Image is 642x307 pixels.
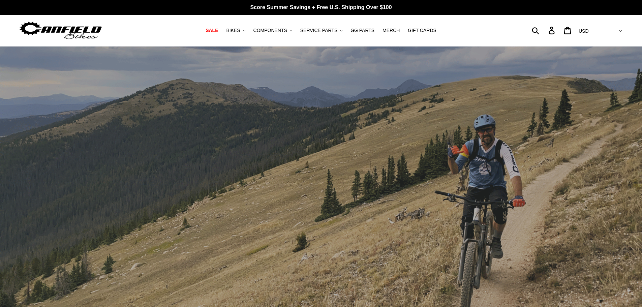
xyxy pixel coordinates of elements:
[226,28,240,33] span: BIKES
[300,28,337,33] span: SERVICE PARTS
[297,26,346,35] button: SERVICE PARTS
[347,26,378,35] a: GG PARTS
[223,26,248,35] button: BIKES
[202,26,221,35] a: SALE
[206,28,218,33] span: SALE
[408,28,436,33] span: GIFT CARDS
[404,26,440,35] a: GIFT CARDS
[350,28,374,33] span: GG PARTS
[379,26,403,35] a: MERCH
[383,28,400,33] span: MERCH
[536,23,553,38] input: Search
[19,20,103,41] img: Canfield Bikes
[253,28,287,33] span: COMPONENTS
[250,26,296,35] button: COMPONENTS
